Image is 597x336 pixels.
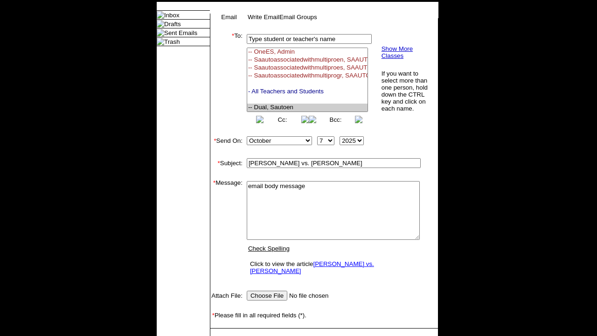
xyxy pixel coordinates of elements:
[279,14,317,21] a: Email Groups
[157,20,164,28] img: folder_icon.gif
[210,170,220,179] img: spacer.gif
[210,289,243,302] td: Attach File:
[278,116,287,123] a: Cc:
[248,245,290,252] a: Check Spelling
[157,29,164,36] img: folder_icon.gif
[381,70,430,112] td: If you want to select more than one person, hold down the CTRL key and click on each name.
[164,29,197,36] a: Sent Emails
[248,258,419,277] td: Click to view the article
[301,116,309,123] img: button_right.png
[210,156,243,170] td: Subject:
[247,56,368,64] option: -- Saautoassociatedwithmultiproen, SAAUTOASSOCIATEDWITHMULTIPROGRAMEN
[248,14,279,21] a: Write Email
[210,134,243,147] td: Send On:
[157,38,164,45] img: folder_icon.gif
[247,88,368,96] option: - All Teachers and Students
[164,38,180,45] a: Trash
[247,72,368,80] option: -- Saautoassociatedwithmultiprogr, SAAUTOASSOCIATEDWITHMULTIPROGRAMCLA
[210,147,220,156] img: spacer.gif
[157,11,164,19] img: folder_icon.gif
[247,104,368,112] option: -- Dual, Sautoen
[210,319,220,328] img: spacer.gif
[250,260,374,274] a: [PERSON_NAME] vs. [PERSON_NAME]
[164,12,180,19] a: Inbox
[164,21,181,28] a: Drafts
[309,116,316,123] img: button_left.png
[210,312,438,319] td: Please fill in all required fields (*).
[247,64,368,72] option: -- Saautoassociatedwithmultiproes, SAAUTOASSOCIATEDWITHMULTIPROGRAMES
[210,302,220,312] img: spacer.gif
[382,45,413,59] a: Show More Classes
[210,280,220,289] img: spacer.gif
[221,14,236,21] a: Email
[243,77,245,81] img: spacer.gif
[243,140,243,141] img: spacer.gif
[210,179,243,280] td: Message:
[210,32,243,125] td: To:
[210,329,217,336] img: spacer.gif
[330,116,342,123] a: Bcc:
[247,48,368,56] option: -- OneES, Admin
[355,116,362,123] img: button_right.png
[256,116,264,123] img: button_left.png
[210,125,220,134] img: spacer.gif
